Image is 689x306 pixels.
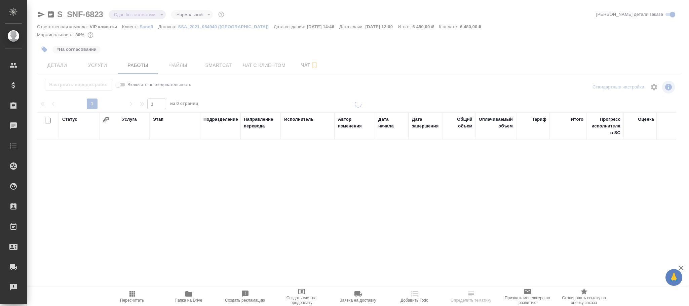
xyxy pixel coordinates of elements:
div: Прогресс исполнителя в SC [590,116,620,136]
button: Сгруппировать [103,116,109,123]
div: Направление перевода [244,116,277,129]
span: 🙏 [668,270,680,284]
div: Статус [62,116,77,123]
div: Этап [153,116,163,123]
div: Подразделение [203,116,238,123]
button: 🙏 [665,269,682,286]
div: Итого [571,116,583,123]
div: Тариф [532,116,546,123]
div: Общий объем [446,116,472,129]
div: Оценка [638,116,654,123]
div: Дата начала [378,116,405,129]
div: Оплачиваемый объем [479,116,513,129]
div: Дата завершения [412,116,439,129]
div: Исполнитель [284,116,314,123]
div: Услуга [122,116,137,123]
div: Автор изменения [338,116,372,129]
